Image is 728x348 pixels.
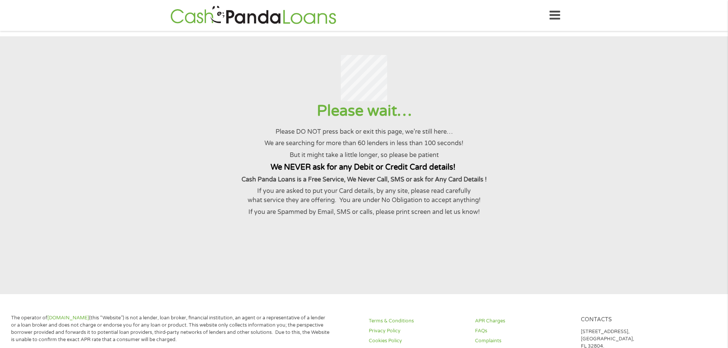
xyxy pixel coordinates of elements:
a: Terms & Conditions [369,317,466,325]
p: If you are Spammed by Email, SMS or calls, please print screen and let us know! [9,207,718,217]
a: Complaints [475,337,572,345]
strong: We NEVER ask for any Debit or Credit Card details! [271,162,456,172]
h4: Contacts [581,316,678,324]
a: APR Charges [475,317,572,325]
a: FAQs [475,327,572,335]
a: Cookies Policy [369,337,466,345]
a: [DOMAIN_NAME] [47,315,89,321]
p: But it might take a little longer, so please be patient [9,151,718,160]
h1: Please wait… [9,101,718,121]
p: We are searching for more than 60 lenders in less than 100 seconds! [9,139,718,148]
strong: Cash Panda Loans is a Free Service, We Never Call, SMS or ask for Any Card Details ! [242,176,487,183]
p: Please DO NOT press back or exit this page, we’re still here… [9,127,718,136]
p: The operator of (this “Website”) is not a lender, loan broker, financial institution, an agent or... [11,314,330,343]
img: GetLoanNow Logo [168,5,339,26]
a: Privacy Policy [369,327,466,335]
p: If you are asked to put your Card details, by any site, please read carefully what service they a... [9,186,718,205]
